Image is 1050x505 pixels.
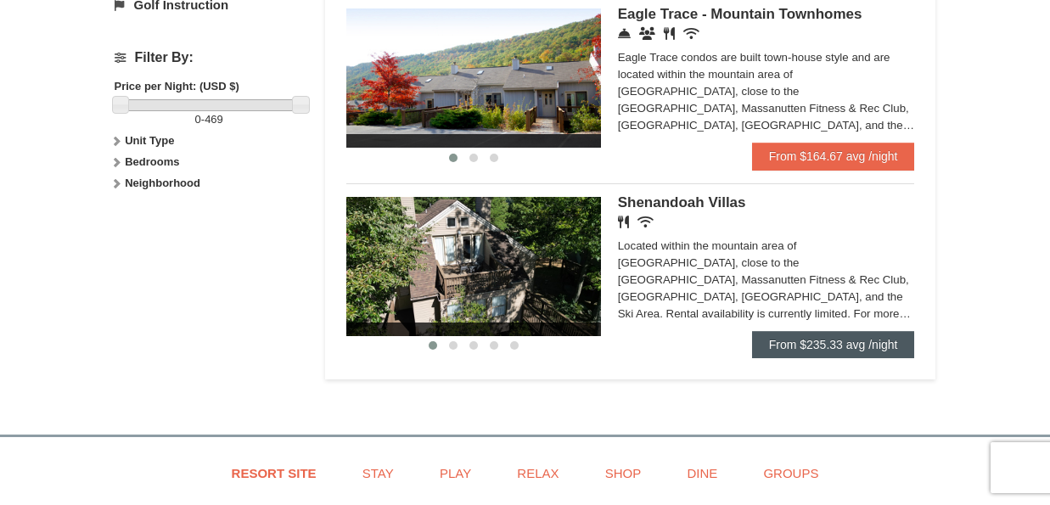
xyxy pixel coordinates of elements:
i: Concierge Desk [618,27,631,40]
i: Restaurant [618,216,629,228]
span: Eagle Trace - Mountain Townhomes [618,6,862,22]
i: Restaurant [664,27,675,40]
i: Conference Facilities [639,27,655,40]
span: 469 [205,113,223,126]
span: Shenandoah Villas [618,194,746,210]
a: Relax [496,454,580,492]
i: Wireless Internet (free) [683,27,699,40]
strong: Neighborhood [125,177,200,189]
a: From $235.33 avg /night [752,331,915,358]
div: Eagle Trace condos are built town-house style and are located within the mountain area of [GEOGRA... [618,49,915,134]
a: Dine [665,454,738,492]
strong: Bedrooms [125,155,179,168]
a: Play [418,454,492,492]
a: From $164.67 avg /night [752,143,915,170]
label: - [115,111,304,128]
a: Shop [584,454,663,492]
strong: Price per Night: (USD $) [115,80,239,93]
i: Wireless Internet (free) [637,216,654,228]
div: Located within the mountain area of [GEOGRAPHIC_DATA], close to the [GEOGRAPHIC_DATA], Massanutte... [618,238,915,323]
a: Resort Site [211,454,338,492]
span: 0 [195,113,201,126]
h4: Filter By: [115,50,304,65]
a: Stay [341,454,415,492]
a: Groups [742,454,839,492]
strong: Unit Type [125,134,174,147]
